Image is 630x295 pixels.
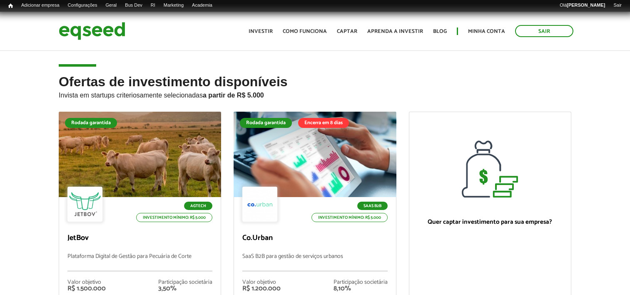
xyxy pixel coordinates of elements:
div: R$ 1.200.000 [242,285,281,292]
a: Captar [337,29,357,34]
p: Investimento mínimo: R$ 5.000 [311,213,388,222]
a: Bus Dev [121,2,147,9]
div: R$ 1.500.000 [67,285,106,292]
a: Investir [249,29,273,34]
p: Co.Urban [242,234,387,243]
a: Academia [188,2,217,9]
strong: [PERSON_NAME] [567,2,605,7]
p: SaaS B2B para gestão de serviços urbanos [242,253,387,271]
div: 8,10% [334,285,388,292]
p: Quer captar investimento para sua empresa? [418,218,563,226]
a: Como funciona [283,29,327,34]
a: Sair [515,25,573,37]
div: Valor objetivo [242,280,281,285]
p: JetBov [67,234,212,243]
a: Configurações [64,2,102,9]
a: Adicionar empresa [17,2,64,9]
a: Aprenda a investir [367,29,423,34]
p: SaaS B2B [357,202,388,210]
a: Sair [609,2,626,9]
strong: a partir de R$ 5.000 [203,92,264,99]
a: Marketing [159,2,188,9]
p: Plataforma Digital de Gestão para Pecuária de Corte [67,253,212,271]
a: RI [147,2,159,9]
div: 3,50% [158,285,212,292]
div: Encerra em 8 dias [298,118,349,128]
a: Blog [433,29,447,34]
a: Minha conta [468,29,505,34]
img: EqSeed [59,20,125,42]
div: Participação societária [334,280,388,285]
p: Agtech [184,202,212,210]
h2: Ofertas de investimento disponíveis [59,75,571,112]
span: Início [8,3,13,9]
a: Olá[PERSON_NAME] [555,2,609,9]
div: Rodada garantida [65,118,117,128]
div: Participação societária [158,280,212,285]
div: Valor objetivo [67,280,106,285]
p: Invista em startups criteriosamente selecionadas [59,89,571,99]
div: Rodada garantida [240,118,292,128]
a: Início [4,2,17,10]
p: Investimento mínimo: R$ 5.000 [136,213,212,222]
a: Geral [101,2,121,9]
